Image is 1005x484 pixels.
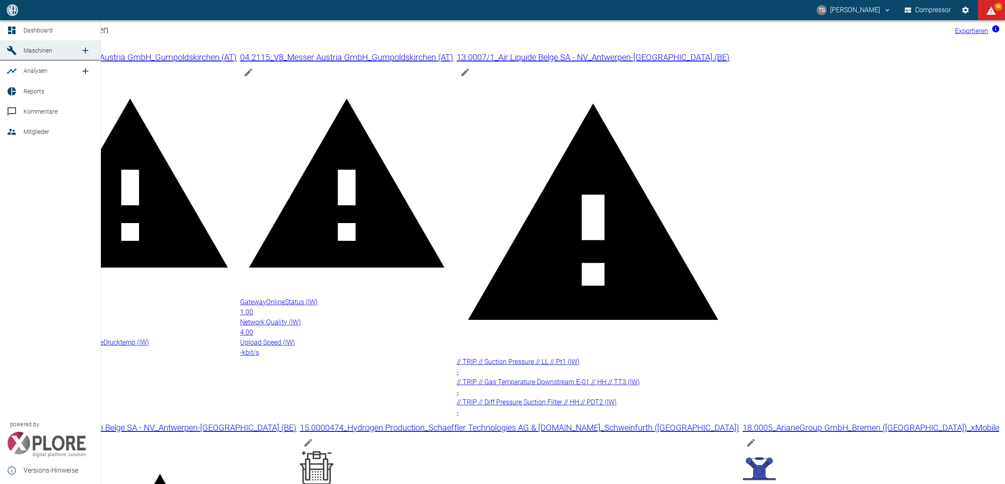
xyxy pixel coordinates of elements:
[77,63,94,80] a: new /analyses/list/0
[24,465,94,476] span: Versions-Hinweise
[24,24,1005,37] h1: Aktuelle Maschinen
[457,378,640,386] span: // TRIP // Gas Temperature Downstream E-01 // HH // TT3 (IW)
[77,42,94,59] a: new /machines
[240,348,242,356] span: -
[24,67,48,74] span: Analysen
[457,368,459,376] span: -
[24,47,52,54] span: Maschinen
[457,64,473,81] button: edit machine
[743,423,999,433] span: 18.0005_ArianeGroup GmbH_Bremen ([GEOGRAPHIC_DATA])_xMobile
[300,434,317,451] button: edit machine
[457,52,730,62] span: 13.0007/1_Air Liquide Belge SA - NV_Antwerpen-[GEOGRAPHIC_DATA] (BE)
[903,3,953,18] button: Compressor
[240,51,453,358] a: 04.2115_V8_Messer Austria GmbH_Gumpoldskirchen (AT)edit machineGatewayOnlineStatus (IW)1.00Networ...
[457,398,616,406] span: // TRIP // Diff Pressure Suction Filter // HH // PDT2 (IW)
[24,108,58,115] span: Kommentare
[817,5,827,15] div: TG
[457,358,579,366] span: // TRIP // Suction Pressure // LL // Pt1 (IW)
[992,24,1000,33] svg: Jetzt mit HF Export
[10,420,39,428] span: powered by
[240,328,253,336] span: 4.00
[240,52,453,62] span: 04.2115_V8_Messer Austria GmbH_Gumpoldskirchen (AT)
[958,3,973,18] button: Einstellungen
[6,4,19,16] img: logo
[24,51,237,358] a: 02.2294_V7_Messer Austria GmbH_Gumpoldskirchen (AT)edit machineÖl 1. Stufe_min (IW)-0.03barÖl 2. ...
[994,3,1002,11] span: 93
[240,318,301,326] span: Network Quality (IW)
[457,388,459,396] span: -
[24,128,49,135] span: Mitglieder
[240,64,257,81] button: edit machine
[240,338,295,346] span: Upload Speed (IW)
[24,423,296,433] span: 13.0007/2_Air Liquide Belge SA - NV_Antwerpen-[GEOGRAPHIC_DATA] (BE)
[7,432,86,457] img: Xplore Logo
[300,423,739,433] span: 15.0000474_Hydrogen Production_Schaeffler Technologies AG & [DOMAIN_NAME]_Schweinfurth ([GEOGRAPH...
[24,88,44,95] span: Reports
[242,348,259,356] span: kbit/s
[815,3,892,18] button: thomas.gregoir@neuman-esser.com
[240,308,253,316] span: 1.00
[24,27,53,34] span: Dashboard
[240,298,317,306] span: GatewayOnlineStatus (IW)
[955,27,998,35] a: Exportieren
[743,434,759,451] button: edit machine
[457,51,730,418] a: 13.0007/1_Air Liquide Belge SA - NV_Antwerpen-[GEOGRAPHIC_DATA] (BE)edit machine// TRIP // Suctio...
[457,408,459,416] span: -
[24,52,237,62] span: 02.2294_V7_Messer Austria GmbH_Gumpoldskirchen (AT)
